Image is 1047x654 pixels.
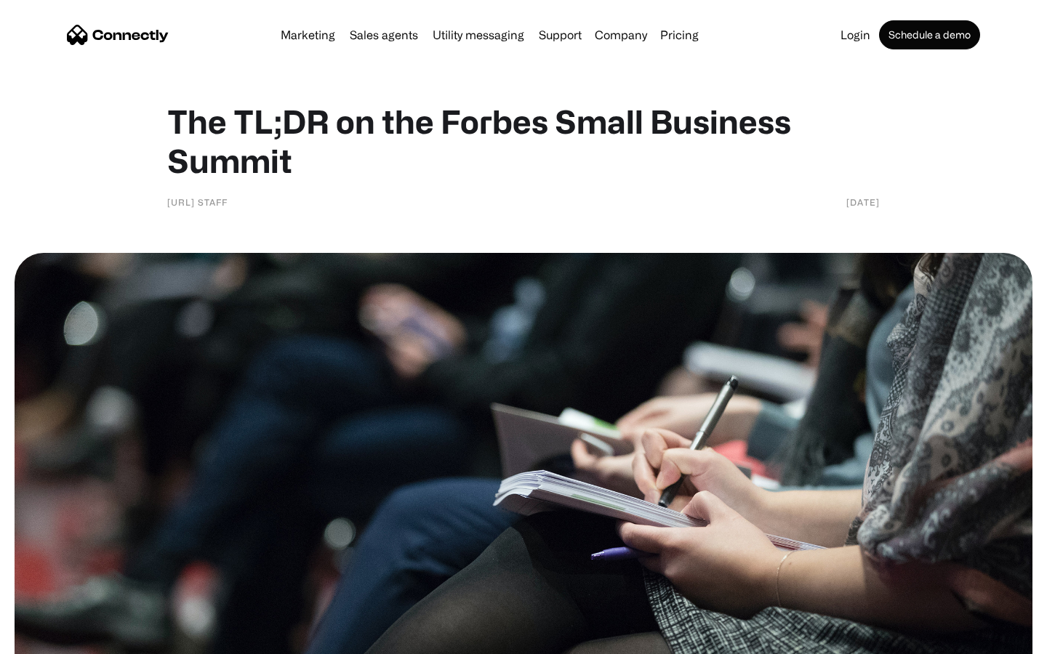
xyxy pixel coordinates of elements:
[533,29,587,41] a: Support
[344,29,424,41] a: Sales agents
[275,29,341,41] a: Marketing
[879,20,980,49] a: Schedule a demo
[595,25,647,45] div: Company
[427,29,530,41] a: Utility messaging
[167,195,228,209] div: [URL] Staff
[167,102,880,180] h1: The TL;DR on the Forbes Small Business Summit
[846,195,880,209] div: [DATE]
[29,629,87,649] ul: Language list
[654,29,705,41] a: Pricing
[15,629,87,649] aside: Language selected: English
[835,29,876,41] a: Login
